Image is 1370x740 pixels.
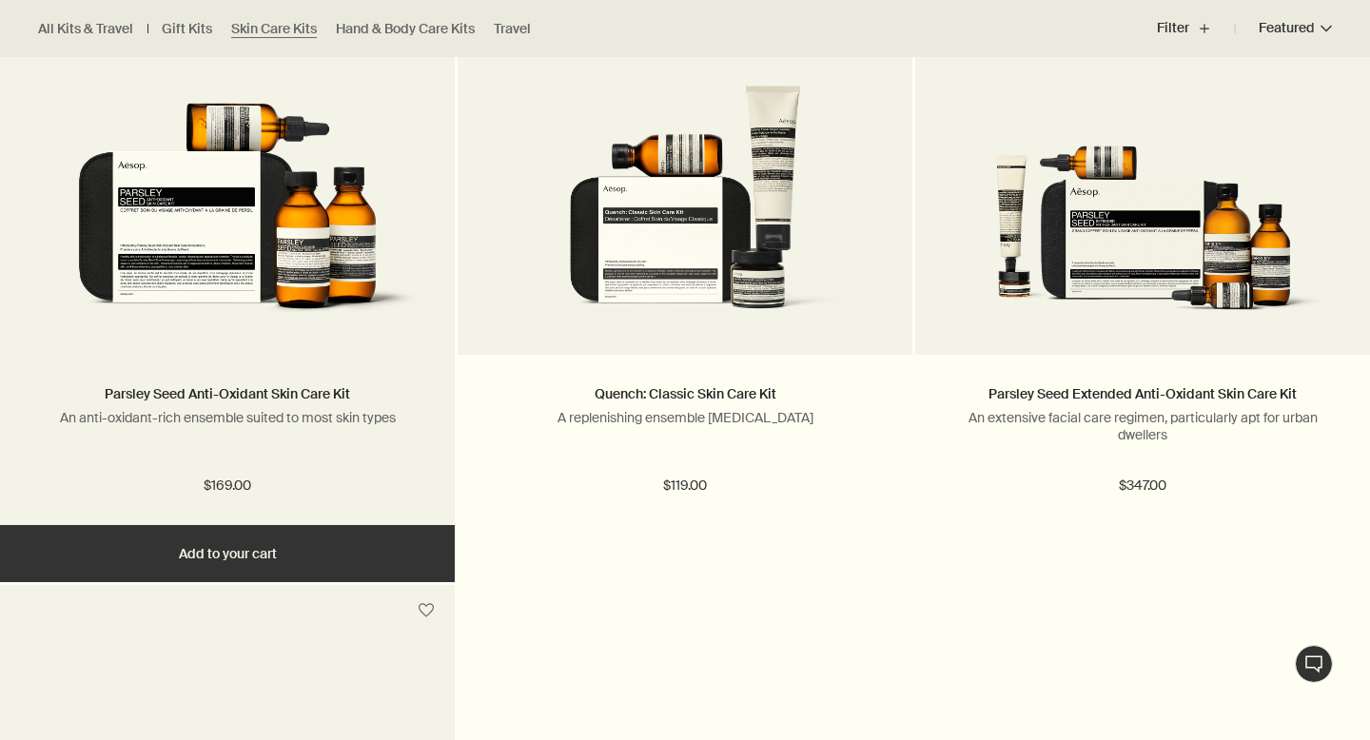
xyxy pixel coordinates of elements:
[204,475,251,497] span: $169.00
[494,20,531,38] a: Travel
[988,385,1297,402] a: Parsley Seed Extended Anti-Oxidant Skin Care Kit
[1295,645,1333,683] button: Live Assistance
[38,20,133,38] a: All Kits & Travel
[663,475,707,497] span: $119.00
[336,20,475,38] a: Hand & Body Care Kits
[1119,475,1166,497] span: $347.00
[486,85,884,326] img: Quench Kit
[486,409,884,426] p: A replenishing ensemble [MEDICAL_DATA]
[1235,6,1332,51] button: Featured
[944,85,1341,326] img: Parsley Seed Extended Skin Care kit surrounded by the contents of the kit
[409,594,443,628] button: Save to cabinet
[29,85,426,326] img: Kit container along with three Parsley Seed products
[29,409,426,426] p: An anti-oxidant-rich ensemble suited to most skin types
[105,385,350,402] a: Parsley Seed Anti-Oxidant Skin Care Kit
[231,20,317,38] a: Skin Care Kits
[944,409,1341,443] p: An extensive facial care regimen, particularly apt for urban dwellers
[162,20,212,38] a: Gift Kits
[595,385,776,402] a: Quench: Classic Skin Care Kit
[1157,6,1235,51] button: Filter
